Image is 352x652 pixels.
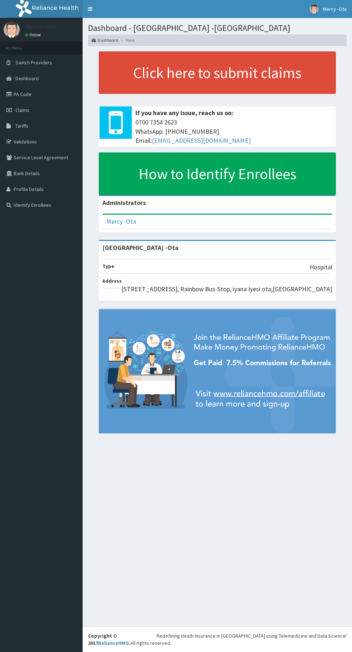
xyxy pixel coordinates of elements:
[135,118,332,145] span: 0700 7354 2623 WhatsApp: [PHONE_NUMBER] Email:
[102,263,114,269] b: Type
[152,136,251,145] a: [EMAIL_ADDRESS][DOMAIN_NAME]
[121,284,332,294] p: [STREET_ADDRESS], Rainbow Bus-Stop, iyana Iyesi ota,[GEOGRAPHIC_DATA]
[102,199,146,207] b: Administrators
[98,640,129,646] a: RelianceHMO
[310,5,319,14] img: User Image
[99,51,336,94] a: Click here to submit claims
[88,633,130,646] strong: Copyright © 2017 .
[102,243,179,252] strong: [GEOGRAPHIC_DATA] -Ota
[25,23,56,30] p: Mercy -Ota
[15,123,28,129] span: Tariffs
[323,6,347,12] span: Mercy -Ota
[135,109,233,117] b: If you have any issue, reach us on:
[99,152,336,195] a: How to Identify Enrollees
[4,22,20,38] img: User Image
[102,278,122,284] b: Address
[15,59,52,66] span: Switch Providers
[106,217,136,225] a: Mercy -Ota
[83,626,352,652] footer: All rights reserved.
[15,107,29,113] span: Claims
[99,309,336,433] img: provider-team-banner.png
[92,37,118,43] a: Dashboard
[15,75,39,82] span: Dashboard
[88,23,347,33] h1: Dashboard - [GEOGRAPHIC_DATA] -[GEOGRAPHIC_DATA]
[25,32,42,37] a: Online
[310,263,332,272] p: Hospital
[119,37,134,43] li: Here
[157,632,347,639] div: Redefining Heath Insurance in [GEOGRAPHIC_DATA] using Telemedicine and Data Science!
